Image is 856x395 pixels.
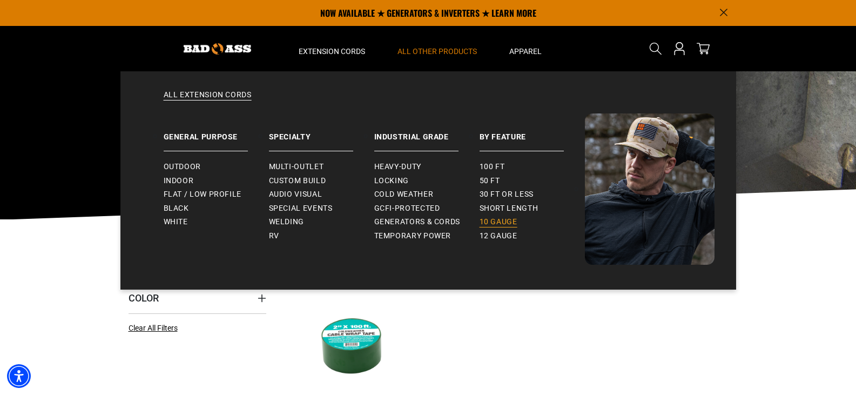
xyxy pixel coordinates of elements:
span: Outdoor [164,162,201,172]
a: Welding [269,215,374,229]
img: Bad Ass Extension Cords [585,113,715,265]
span: Custom Build [269,176,326,186]
span: Temporary Power [374,231,451,241]
a: Generators & Cords [374,215,480,229]
a: By Feature [480,113,585,151]
a: Heavy-Duty [374,160,480,174]
a: cart [695,42,712,55]
span: Indoor [164,176,194,186]
a: Cold Weather [374,188,480,202]
div: Accessibility Menu [7,364,31,388]
a: Special Events [269,202,374,216]
summary: All Other Products [381,26,493,71]
a: Indoor [164,174,269,188]
a: RV [269,229,374,243]
a: Black [164,202,269,216]
summary: Apparel [493,26,558,71]
span: Welding [269,217,304,227]
span: 30 ft or less [480,190,534,199]
span: Color [129,292,159,304]
a: 10 gauge [480,215,585,229]
span: All Other Products [397,46,477,56]
a: Industrial Grade [374,113,480,151]
span: 50 ft [480,176,500,186]
a: Audio Visual [269,188,374,202]
span: 10 gauge [480,217,517,227]
a: Specialty [269,113,374,151]
span: Apparel [509,46,542,56]
a: 100 ft [480,160,585,174]
span: Multi-Outlet [269,162,324,172]
a: 30 ft or less [480,188,585,202]
span: White [164,217,188,227]
span: Black [164,204,189,213]
span: Locking [374,176,409,186]
span: GCFI-Protected [374,204,440,213]
img: Bad Ass Extension Cords [184,43,251,55]
a: Flat / Low Profile [164,188,269,202]
span: Generators & Cords [374,217,461,227]
span: Flat / Low Profile [164,190,242,199]
a: Temporary Power [374,229,480,243]
span: Extension Cords [299,46,365,56]
a: Locking [374,174,480,188]
span: Short Length [480,204,538,213]
span: Clear All Filters [129,324,178,332]
span: 12 gauge [480,231,517,241]
a: Multi-Outlet [269,160,374,174]
a: 12 gauge [480,229,585,243]
a: 50 ft [480,174,585,188]
span: Audio Visual [269,190,322,199]
summary: Search [647,40,664,57]
span: Special Events [269,204,333,213]
span: Cold Weather [374,190,434,199]
a: General Purpose [164,113,269,151]
span: Heavy-Duty [374,162,421,172]
a: Outdoor [164,160,269,174]
a: Short Length [480,202,585,216]
summary: Extension Cords [282,26,381,71]
span: RV [269,231,279,241]
a: All Extension Cords [142,90,715,113]
a: GCFI-Protected [374,202,480,216]
summary: Color [129,283,266,313]
a: White [164,215,269,229]
a: Clear All Filters [129,323,182,334]
a: Custom Build [269,174,374,188]
a: Open this option [671,26,688,71]
span: 100 ft [480,162,505,172]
